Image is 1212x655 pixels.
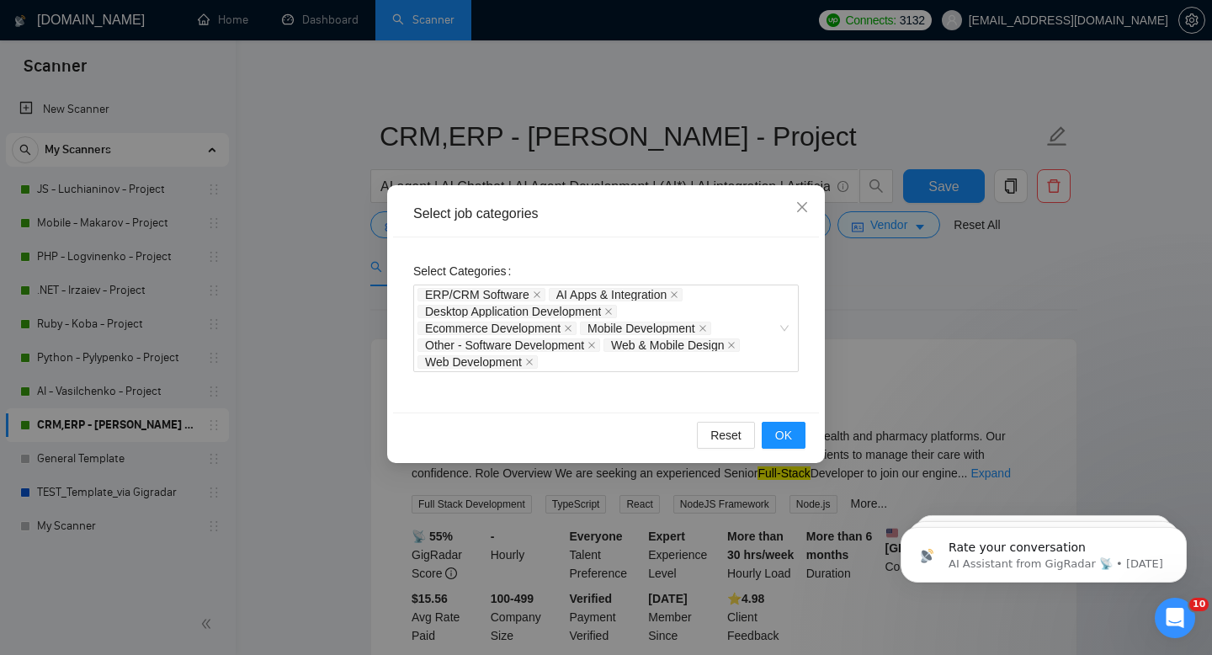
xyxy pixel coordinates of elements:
[611,339,724,351] span: Web & Mobile Design
[425,306,601,317] span: Desktop Application Development
[587,341,596,349] span: close
[670,290,678,299] span: close
[413,258,518,285] label: Select Categories
[697,422,755,449] button: Reset
[1189,598,1209,611] span: 10
[564,324,572,333] span: close
[533,290,541,299] span: close
[587,322,695,334] span: Mobile Development
[417,322,577,335] span: Ecommerce Development
[417,305,617,318] span: Desktop Application Development
[417,355,538,369] span: Web Development
[556,289,667,301] span: AI Apps & Integration
[525,358,534,366] span: close
[425,356,522,368] span: Web Development
[699,324,707,333] span: close
[425,322,561,334] span: Ecommerce Development
[727,341,736,349] span: close
[413,205,799,223] div: Select job categories
[875,492,1212,610] iframe: Intercom notifications message
[417,288,545,301] span: ERP/CRM Software
[425,289,529,301] span: ERP/CRM Software
[417,338,600,352] span: Other - Software Development
[710,426,742,445] span: Reset
[795,200,809,214] span: close
[779,185,825,231] button: Close
[425,339,584,351] span: Other - Software Development
[580,322,711,335] span: Mobile Development
[603,338,740,352] span: Web & Mobile Design
[762,422,805,449] button: OK
[1155,598,1195,638] iframe: Intercom live chat
[604,307,613,316] span: close
[775,426,792,445] span: OK
[549,288,683,301] span: AI Apps & Integration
